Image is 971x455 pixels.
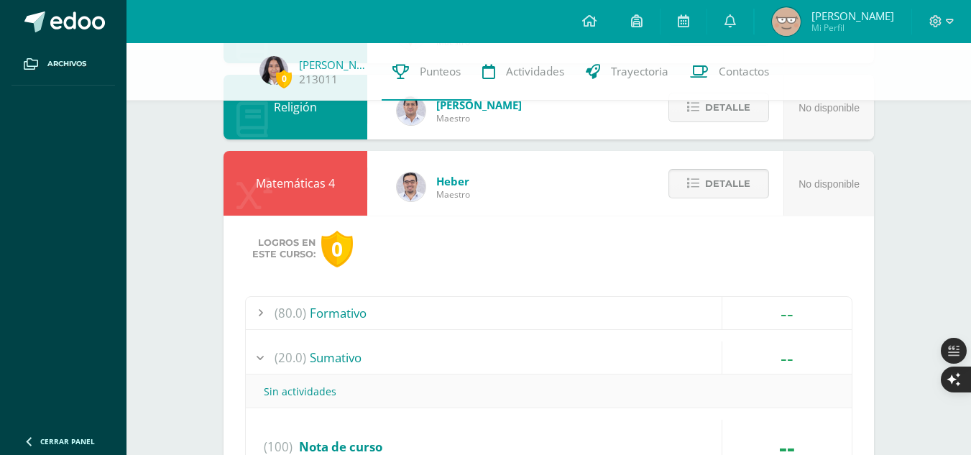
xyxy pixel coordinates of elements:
[299,58,371,72] a: [PERSON_NAME]
[382,43,471,101] a: Punteos
[436,112,522,124] span: Maestro
[722,341,852,374] div: --
[705,94,750,121] span: Detalle
[705,170,750,197] span: Detalle
[397,96,425,125] img: 15aaa72b904403ebb7ec886ca542c491.png
[275,341,306,374] span: (20.0)
[611,64,668,79] span: Trayectoria
[811,9,894,23] span: [PERSON_NAME]
[420,64,461,79] span: Punteos
[299,438,382,455] span: Nota de curso
[246,297,852,329] div: Formativo
[252,237,316,260] span: Logros en este curso:
[668,93,769,122] button: Detalle
[772,7,801,36] img: 4f584a23ab57ed1d5ae0c4d956f68ee2.png
[575,43,679,101] a: Trayectoria
[799,102,860,114] span: No disponible
[276,70,292,88] span: 0
[40,436,95,446] span: Cerrar panel
[397,173,425,201] img: 54231652241166600daeb3395b4f1510.png
[275,297,306,329] span: (80.0)
[11,43,115,86] a: Archivos
[436,98,522,112] span: [PERSON_NAME]
[321,231,353,267] div: 0
[811,22,894,34] span: Mi Perfil
[506,64,564,79] span: Actividades
[259,56,288,85] img: ce4f15759383523c6362ed3abaa7df91.png
[246,341,852,374] div: Sumativo
[436,188,470,201] span: Maestro
[47,58,86,70] span: Archivos
[668,169,769,198] button: Detalle
[224,151,367,216] div: Matemáticas 4
[799,178,860,190] span: No disponible
[679,43,780,101] a: Contactos
[299,72,338,87] a: 213011
[471,43,575,101] a: Actividades
[719,64,769,79] span: Contactos
[224,75,367,139] div: Religión
[246,375,852,408] div: Sin actividades
[436,174,470,188] span: Heber
[722,297,852,329] div: --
